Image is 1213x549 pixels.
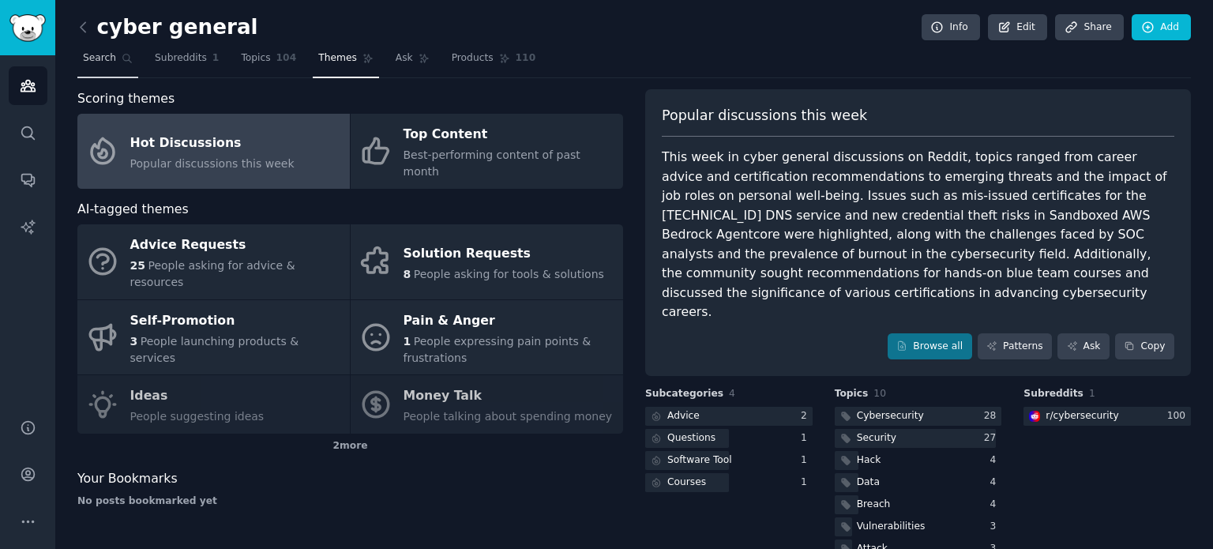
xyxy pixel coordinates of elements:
a: Self-Promotion3People launching products & services [77,300,350,375]
div: 1 [801,453,813,468]
span: Subreddits [155,51,207,66]
div: Courses [667,476,706,490]
span: Topics [835,387,869,401]
span: Scoring themes [77,89,175,109]
img: GummySearch logo [9,14,46,42]
div: Software Tool [667,453,732,468]
div: 27 [984,431,1002,446]
a: Cybersecurity28 [835,407,1002,427]
div: 2 [801,409,813,423]
a: Breach4 [835,495,1002,515]
a: Hack4 [835,451,1002,471]
span: 3 [130,335,138,348]
a: Vulnerabilities3 [835,517,1002,537]
div: Self-Promotion [130,308,342,333]
span: 8 [404,268,411,280]
div: Hot Discussions [130,130,295,156]
div: 4 [990,498,1002,512]
a: Add [1132,14,1191,41]
a: Pain & Anger1People expressing pain points & frustrations [351,300,623,375]
div: Hack [857,453,881,468]
div: 100 [1167,409,1191,423]
span: 1 [212,51,220,66]
div: Advice Requests [130,233,342,258]
span: 110 [516,51,536,66]
span: People asking for advice & resources [130,259,295,288]
span: People launching products & services [130,335,299,364]
a: Subreddits1 [149,46,224,78]
a: Questions1 [645,429,813,449]
div: Pain & Anger [404,308,615,333]
a: Advice Requests25People asking for advice & resources [77,224,350,299]
a: Top ContentBest-performing content of past month [351,114,623,189]
a: Advice2 [645,407,813,427]
button: Copy [1115,333,1174,360]
div: No posts bookmarked yet [77,494,623,509]
div: 2 more [77,434,623,459]
span: Topics [241,51,270,66]
span: Themes [318,51,357,66]
span: 1 [1089,388,1095,399]
div: 3 [990,520,1002,534]
a: Themes [313,46,379,78]
a: Topics104 [235,46,302,78]
a: Courses1 [645,473,813,493]
span: Your Bookmarks [77,469,178,489]
div: 4 [990,453,1002,468]
div: 1 [801,431,813,446]
span: Products [452,51,494,66]
span: Subcategories [645,387,723,401]
img: cybersecurity [1029,411,1040,422]
div: 28 [984,409,1002,423]
span: Best-performing content of past month [404,149,580,178]
a: Ask [390,46,435,78]
span: AI-tagged themes [77,200,189,220]
div: 4 [990,476,1002,490]
a: Share [1055,14,1123,41]
div: 1 [801,476,813,490]
a: Search [77,46,138,78]
div: Data [857,476,880,490]
span: People expressing pain points & frustrations [404,335,591,364]
a: Info [922,14,980,41]
h2: cyber general [77,15,258,40]
a: Software Tool1 [645,451,813,471]
span: 10 [873,388,886,399]
span: Ask [396,51,413,66]
span: 1 [404,335,411,348]
span: People asking for tools & solutions [414,268,604,280]
span: Popular discussions this week [130,157,295,170]
div: r/ cybersecurity [1046,409,1118,423]
a: Hot DiscussionsPopular discussions this week [77,114,350,189]
a: Data4 [835,473,1002,493]
div: Top Content [404,122,615,148]
span: 104 [276,51,297,66]
a: Edit [988,14,1047,41]
a: Security27 [835,429,1002,449]
span: Search [83,51,116,66]
a: Products110 [446,46,541,78]
span: 25 [130,259,145,272]
div: Breach [857,498,891,512]
span: Subreddits [1023,387,1083,401]
div: This week in cyber general discussions on Reddit, topics ranged from career advice and certificat... [662,148,1174,322]
span: Popular discussions this week [662,106,867,126]
a: Browse all [888,333,972,360]
div: Questions [667,431,715,446]
a: cybersecurityr/cybersecurity100 [1023,407,1191,427]
div: Advice [667,409,700,423]
a: Patterns [978,333,1052,360]
span: 4 [729,388,735,399]
div: Vulnerabilities [857,520,926,534]
a: Solution Requests8People asking for tools & solutions [351,224,623,299]
div: Cybersecurity [857,409,924,423]
a: Ask [1057,333,1110,360]
div: Solution Requests [404,241,604,266]
div: Security [857,431,896,446]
